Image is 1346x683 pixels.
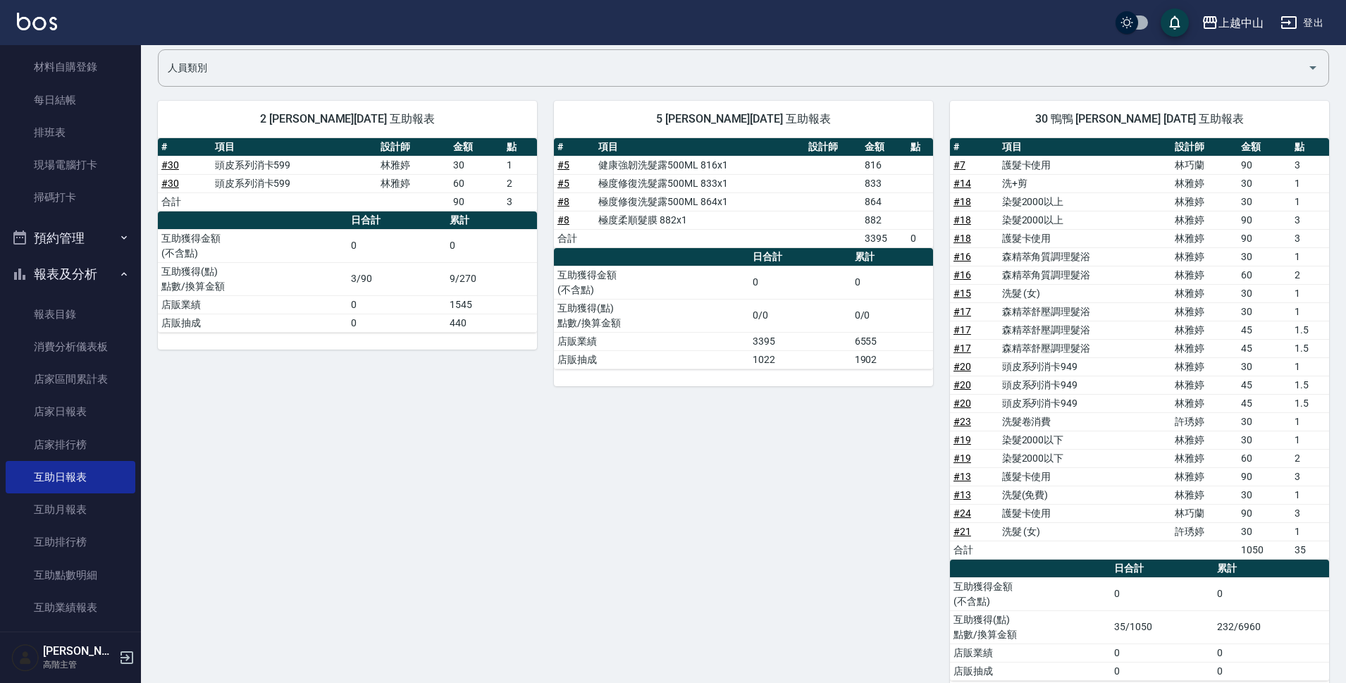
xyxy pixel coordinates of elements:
a: 每日結帳 [6,84,135,116]
td: 1 [1291,192,1329,211]
td: 60 [1237,266,1291,284]
td: 1 [1291,412,1329,431]
th: 累計 [851,248,933,266]
th: 項目 [999,138,1172,156]
td: 互助獲得(點) 點數/換算金額 [554,299,749,332]
a: #17 [953,324,971,336]
td: 森精萃舒壓調理髮浴 [999,302,1172,321]
td: 45 [1237,321,1291,339]
td: 1 [1291,247,1329,266]
td: 店販抽成 [950,662,1111,680]
td: 1 [1291,431,1329,449]
td: 合計 [950,541,999,559]
a: #15 [953,288,971,299]
td: 30 [1237,431,1291,449]
td: 森精萃舒壓調理髮浴 [999,321,1172,339]
button: Open [1302,56,1324,79]
a: #30 [161,178,179,189]
a: #20 [953,379,971,390]
td: 頭皮系列消卡949 [999,357,1172,376]
th: # [950,138,999,156]
td: 2 [503,174,537,192]
a: 掃碼打卡 [6,181,135,214]
td: 30 [1237,522,1291,541]
td: 護髮卡使用 [999,504,1172,522]
td: 30 [1237,284,1291,302]
a: 材料自購登錄 [6,51,135,83]
td: 1545 [446,295,537,314]
a: #19 [953,434,971,445]
td: 90 [1237,211,1291,229]
a: #13 [953,471,971,482]
td: 店販業績 [950,644,1111,662]
td: 互助獲得金額 (不含點) [554,266,749,299]
td: 30 [1237,486,1291,504]
td: 60 [450,174,503,192]
td: 45 [1237,394,1291,412]
td: 洗髮卷消費 [999,412,1172,431]
span: 5 [PERSON_NAME][DATE] 互助報表 [571,112,916,126]
td: 3 [1291,229,1329,247]
td: 1 [1291,284,1329,302]
td: 0 [347,314,446,332]
td: 林雅婷 [1171,486,1237,504]
td: 3/90 [347,262,446,295]
td: 林雅婷 [1171,174,1237,192]
td: 林雅婷 [377,156,450,174]
td: 232/6960 [1214,610,1329,644]
td: 0 [851,266,933,299]
td: 1 [1291,357,1329,376]
a: 報表目錄 [6,298,135,331]
td: 0 [907,229,933,247]
td: 極度修復洗髮露500ML 864x1 [595,192,805,211]
table: a dense table [950,560,1329,681]
td: 染髮2000以下 [999,431,1172,449]
td: 90 [1237,156,1291,174]
img: Person [11,644,39,672]
td: 35 [1291,541,1329,559]
td: 3395 [749,332,851,350]
td: 1 [503,156,537,174]
td: 1.5 [1291,339,1329,357]
td: 林雅婷 [1171,192,1237,211]
td: 洗+剪 [999,174,1172,192]
td: 3 [1291,467,1329,486]
td: 30 [1237,412,1291,431]
table: a dense table [554,138,933,248]
button: 報表及分析 [6,256,135,293]
td: 頭皮系列消卡599 [211,156,377,174]
a: 互助業績報表 [6,591,135,624]
th: 設計師 [805,138,861,156]
td: 1.5 [1291,376,1329,394]
td: 2 [1291,449,1329,467]
td: 0 [347,229,446,262]
a: #16 [953,251,971,262]
table: a dense table [158,211,537,333]
a: #23 [953,416,971,427]
th: 累計 [446,211,537,230]
a: #13 [953,489,971,500]
td: 林雅婷 [1171,339,1237,357]
th: 金額 [1237,138,1291,156]
td: 林雅婷 [1171,394,1237,412]
td: 30 [1237,247,1291,266]
a: 現場電腦打卡 [6,149,135,181]
h5: [PERSON_NAME] [43,644,115,658]
td: 林雅婷 [1171,376,1237,394]
td: 許琇婷 [1171,522,1237,541]
p: 高階主管 [43,658,115,671]
a: #14 [953,178,971,189]
th: 點 [907,138,933,156]
td: 林雅婷 [1171,284,1237,302]
td: 90 [1237,467,1291,486]
td: 林雅婷 [1171,247,1237,266]
td: 林雅婷 [1171,357,1237,376]
td: 0 [347,295,446,314]
td: 林雅婷 [1171,449,1237,467]
a: #18 [953,196,971,207]
a: #8 [557,214,569,226]
a: #18 [953,214,971,226]
a: 互助日報表 [6,461,135,493]
td: 1 [1291,522,1329,541]
td: 合計 [554,229,595,247]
